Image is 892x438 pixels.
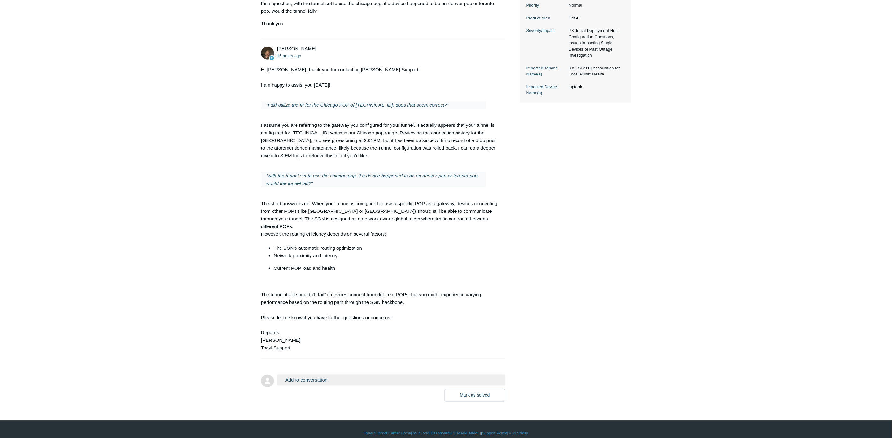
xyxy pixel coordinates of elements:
[450,431,481,436] a: [DOMAIN_NAME]
[566,15,625,21] dd: SASE
[526,15,566,21] dt: Product Area
[274,244,499,252] li: The SGN's automatic routing optimization
[261,66,499,352] div: Hi [PERSON_NAME], thank you for contacting [PERSON_NAME] Support! I am happy to assist you [DATE]...
[526,84,566,96] dt: Impacted Device Name(s)
[526,2,566,9] dt: Priority
[274,264,499,272] p: Current POP load and health
[266,172,481,187] p: "with the tunnel set to use the chicago pop, if a device happened to be on denver pop or toronto ...
[566,27,625,59] dd: P3: Initial Deployment Help, Configuration Questions, Issues Impacting Single Devices or Past Out...
[364,431,411,436] a: Todyl Support Center Home
[566,84,625,90] dd: laptopb
[277,54,301,58] time: 08/27/2025, 15:36
[566,2,625,9] dd: Normal
[266,101,481,109] p: "I did utilize the IP for the Chicago POP of [TECHNICAL_ID], does that seem correct?"
[526,65,566,77] dt: Impacted Tenant Name(s)
[508,431,528,436] a: SGN Status
[274,252,499,260] li: Network proximity and latency
[445,389,505,402] button: Mark as solved
[566,65,625,77] dd: [US_STATE] Association for Local Public Health
[277,375,505,386] button: Add to conversation
[277,46,316,51] span: Andy Paull
[526,27,566,34] dt: Severity/Impact
[412,431,450,436] a: Your Todyl Dashboard
[261,20,499,27] p: Thank you
[261,431,631,436] div: | | | |
[482,431,507,436] a: Support Policy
